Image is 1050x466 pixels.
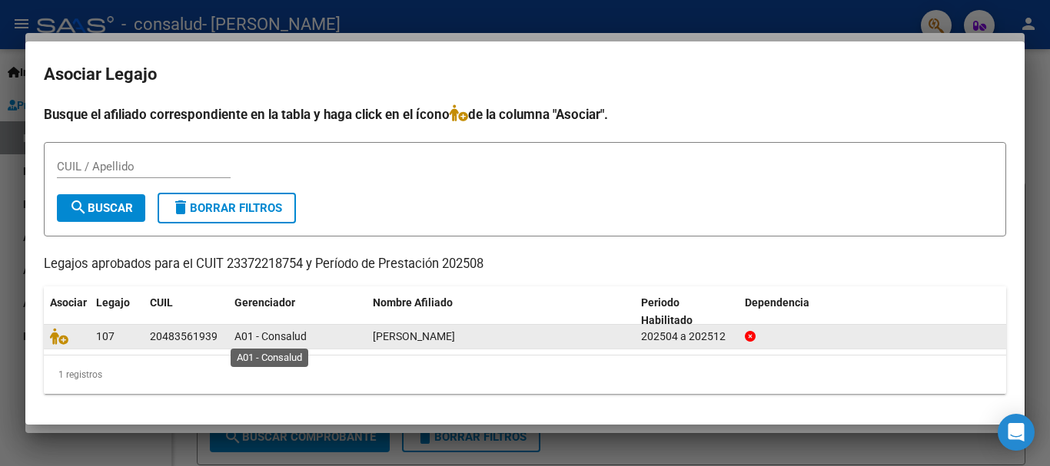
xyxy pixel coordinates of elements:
span: Borrar Filtros [171,201,282,215]
h2: Asociar Legajo [44,60,1006,89]
mat-icon: delete [171,198,190,216]
span: Periodo Habilitado [641,296,693,326]
span: A01 - Consalud [234,330,307,342]
datatable-header-cell: Asociar [44,286,90,337]
span: Dependencia [745,296,809,309]
mat-icon: search [69,198,88,216]
button: Buscar [57,194,145,222]
p: Legajos aprobados para el CUIT 23372218754 y Período de Prestación 202508 [44,255,1006,274]
datatable-header-cell: Legajo [90,286,144,337]
datatable-header-cell: CUIL [144,286,228,337]
button: Borrar Filtros [158,193,296,223]
div: 1 registros [44,355,1006,394]
span: Legajo [96,296,130,309]
span: KIFERT IVAN ISMAEL [373,330,455,342]
span: CUIL [150,296,173,309]
div: Open Intercom Messenger [998,414,1035,451]
span: 107 [96,330,115,342]
datatable-header-cell: Gerenciador [228,286,367,337]
h4: Busque el afiliado correspondiente en la tabla y haga click en el ícono de la columna "Asociar". [44,104,1006,124]
div: 20483561939 [150,328,218,345]
datatable-header-cell: Dependencia [739,286,1007,337]
span: Nombre Afiliado [373,296,453,309]
span: Asociar [50,296,87,309]
datatable-header-cell: Periodo Habilitado [635,286,739,337]
span: Buscar [69,201,133,215]
div: 202504 a 202512 [641,328,733,345]
span: Gerenciador [234,296,295,309]
datatable-header-cell: Nombre Afiliado [367,286,635,337]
